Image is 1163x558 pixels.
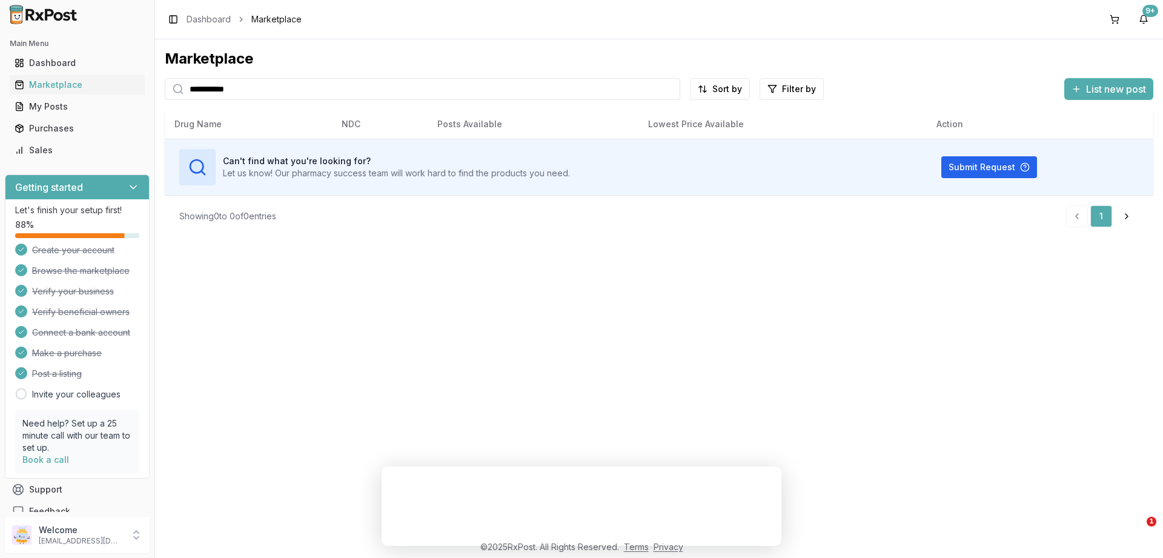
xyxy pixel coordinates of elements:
[5,75,150,95] button: Marketplace
[39,524,123,536] p: Welcome
[654,542,683,552] a: Privacy
[5,5,82,24] img: RxPost Logo
[1134,10,1153,29] button: 9+
[782,83,816,95] span: Filter by
[1147,517,1156,526] span: 1
[15,144,140,156] div: Sales
[32,347,102,359] span: Make a purchase
[32,285,114,297] span: Verify your business
[32,244,114,256] span: Create your account
[15,219,34,231] span: 88 %
[1086,82,1146,96] span: List new post
[5,500,150,522] button: Feedback
[29,505,70,517] span: Feedback
[15,57,140,69] div: Dashboard
[10,52,145,74] a: Dashboard
[165,110,332,139] th: Drug Name
[1142,5,1158,17] div: 9+
[15,180,83,194] h3: Getting started
[690,78,750,100] button: Sort by
[15,204,139,216] p: Let's finish your setup first!
[1064,84,1153,96] a: List new post
[332,110,428,139] th: NDC
[32,368,82,380] span: Post a listing
[624,542,649,552] a: Terms
[39,536,123,546] p: [EMAIL_ADDRESS][DOMAIN_NAME]
[428,110,638,139] th: Posts Available
[15,122,140,135] div: Purchases
[10,118,145,139] a: Purchases
[10,96,145,118] a: My Posts
[712,83,742,95] span: Sort by
[15,101,140,113] div: My Posts
[5,119,150,138] button: Purchases
[179,210,276,222] div: Showing 0 to 0 of 0 entries
[10,74,145,96] a: Marketplace
[1122,517,1151,546] iframe: Intercom live chat
[927,110,1153,139] th: Action
[223,167,570,179] p: Let us know! Our pharmacy success team will work hard to find the products you need.
[15,79,140,91] div: Marketplace
[251,13,302,25] span: Marketplace
[187,13,302,25] nav: breadcrumb
[5,53,150,73] button: Dashboard
[32,388,121,400] a: Invite your colleagues
[32,306,130,318] span: Verify beneficial owners
[12,525,31,545] img: User avatar
[760,78,824,100] button: Filter by
[10,39,145,48] h2: Main Menu
[32,265,130,277] span: Browse the marketplace
[1090,205,1112,227] a: 1
[941,156,1037,178] button: Submit Request
[22,454,69,465] a: Book a call
[1115,205,1139,227] a: Go to next page
[10,139,145,161] a: Sales
[5,479,150,500] button: Support
[187,13,231,25] a: Dashboard
[32,327,130,339] span: Connect a bank account
[223,155,570,167] h3: Can't find what you're looking for?
[1064,78,1153,100] button: List new post
[5,97,150,116] button: My Posts
[382,467,781,546] iframe: Survey from RxPost
[1066,205,1139,227] nav: pagination
[165,49,1153,68] div: Marketplace
[5,141,150,160] button: Sales
[638,110,927,139] th: Lowest Price Available
[22,417,132,454] p: Need help? Set up a 25 minute call with our team to set up.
